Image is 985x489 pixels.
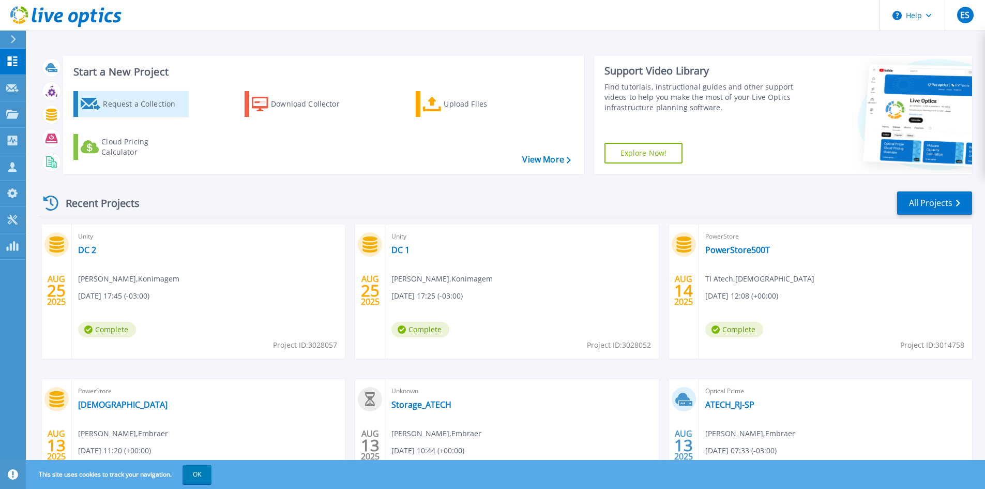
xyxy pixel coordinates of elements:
[78,386,339,397] span: PowerStore
[47,426,66,464] div: AUG 2025
[40,190,154,216] div: Recent Projects
[391,428,481,439] span: [PERSON_NAME] , Embraer
[78,399,168,410] a: [DEMOGRAPHIC_DATA]
[78,245,96,255] a: DC 2
[897,191,972,215] a: All Projects
[271,94,354,114] div: Download Collector
[273,339,337,351] span: Project ID: 3028057
[604,64,797,78] div: Support Video Library
[47,286,66,295] span: 25
[47,441,66,450] span: 13
[78,428,168,439] span: [PERSON_NAME] , Embraer
[900,339,964,351] span: Project ID: 3014758
[78,290,149,302] span: [DATE] 17:45 (-03:00)
[391,245,410,255] a: DC 1
[391,273,493,285] span: [PERSON_NAME] , Konimagem
[391,231,652,242] span: Unity
[391,386,652,397] span: Unknown
[960,11,969,19] span: ES
[705,386,966,397] span: Optical Prime
[245,91,360,117] a: Download Collector
[705,290,778,302] span: [DATE] 12:08 (+00:00)
[705,399,754,410] a: ATECH_RJ-SP
[391,445,464,456] span: [DATE] 10:44 (+00:00)
[444,94,526,114] div: Upload Files
[183,465,211,484] button: OK
[78,231,339,242] span: Unity
[705,428,795,439] span: [PERSON_NAME] , Embraer
[73,134,189,160] a: Cloud Pricing Calculator
[674,426,693,464] div: AUG 2025
[361,286,380,295] span: 25
[604,82,797,113] div: Find tutorials, instructional guides and other support videos to help you make the most of your L...
[705,273,814,285] span: TI Atech , [DEMOGRAPHIC_DATA]
[391,290,463,302] span: [DATE] 17:25 (-03:00)
[674,286,693,295] span: 14
[28,465,211,484] span: This site uses cookies to track your navigation.
[103,94,186,114] div: Request a Collection
[391,399,451,410] a: Storage_ATECH
[705,231,966,242] span: PowerStore
[604,143,683,164] a: Explore Now!
[78,445,151,456] span: [DATE] 11:20 (+00:00)
[522,155,570,165] a: View More
[361,441,380,450] span: 13
[78,322,136,337] span: Complete
[705,322,763,337] span: Complete
[416,91,531,117] a: Upload Files
[674,272,693,309] div: AUG 2025
[78,273,179,285] span: [PERSON_NAME] , Konimagem
[705,245,770,255] a: PowerStore500T
[101,137,184,157] div: Cloud Pricing Calculator
[73,66,570,78] h3: Start a New Project
[705,445,777,456] span: [DATE] 07:33 (-03:00)
[73,91,189,117] a: Request a Collection
[360,426,380,464] div: AUG 2025
[587,339,651,351] span: Project ID: 3028052
[360,272,380,309] div: AUG 2025
[391,322,449,337] span: Complete
[47,272,66,309] div: AUG 2025
[674,441,693,450] span: 13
